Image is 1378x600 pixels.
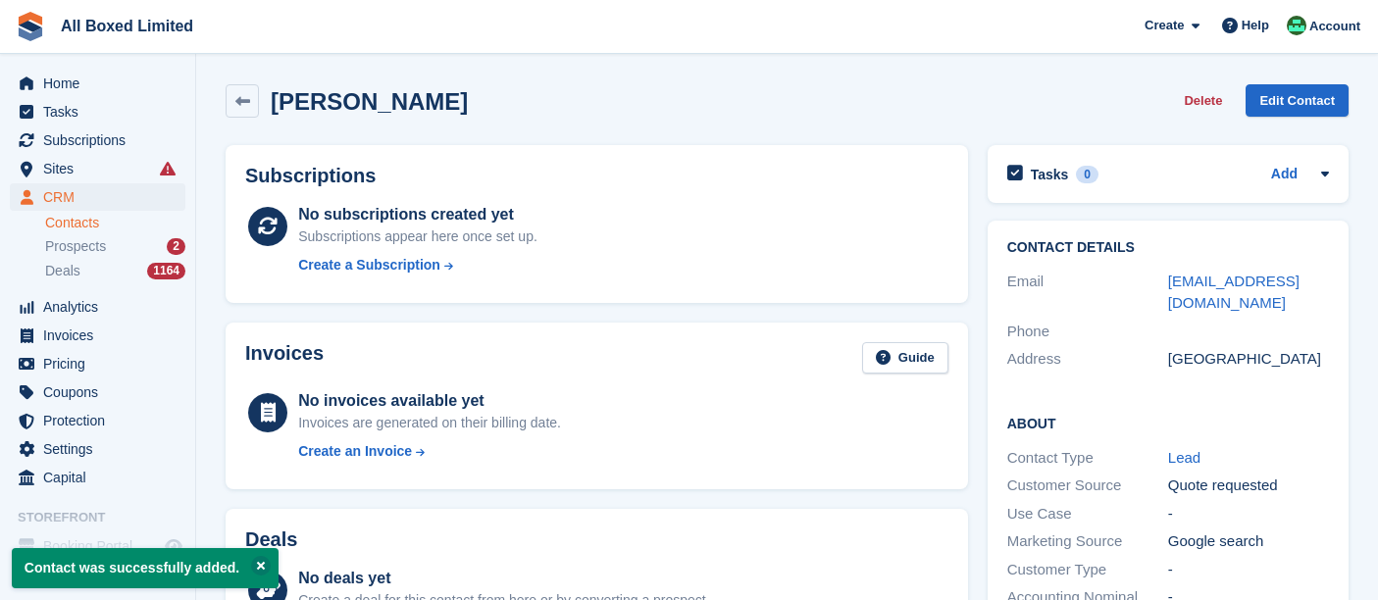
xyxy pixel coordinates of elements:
[1007,475,1168,497] div: Customer Source
[1168,559,1329,581] div: -
[1287,16,1306,35] img: Enquiries
[45,237,106,256] span: Prospects
[10,293,185,321] a: menu
[1007,530,1168,553] div: Marketing Source
[298,567,709,590] div: No deals yet
[298,255,537,275] a: Create a Subscription
[10,322,185,349] a: menu
[16,12,45,41] img: stora-icon-8386f47178a22dfd0bd8f6a31ec36ba5ce8667c1dd55bd0f319d3a0aa187defe.svg
[10,532,185,560] a: menu
[298,441,412,462] div: Create an Invoice
[43,98,161,125] span: Tasks
[45,214,185,232] a: Contacts
[298,226,537,247] div: Subscriptions appear here once set up.
[147,263,185,279] div: 1164
[1007,413,1329,432] h2: About
[298,441,561,462] a: Create an Invoice
[1007,503,1168,525] div: Use Case
[162,534,185,558] a: Preview store
[1271,164,1298,186] a: Add
[10,183,185,211] a: menu
[10,407,185,434] a: menu
[1031,166,1069,183] h2: Tasks
[1168,503,1329,525] div: -
[43,183,161,211] span: CRM
[12,548,279,588] p: Contact was successfully added.
[298,203,537,226] div: No subscriptions created yet
[298,255,440,275] div: Create a Subscription
[1168,273,1300,312] a: [EMAIL_ADDRESS][DOMAIN_NAME]
[45,261,185,281] a: Deals 1164
[10,98,185,125] a: menu
[298,389,561,413] div: No invoices available yet
[10,464,185,491] a: menu
[43,350,161,377] span: Pricing
[1007,447,1168,470] div: Contact Type
[43,70,161,97] span: Home
[862,342,948,375] a: Guide
[1246,84,1349,117] a: Edit Contact
[1076,166,1098,183] div: 0
[1007,240,1329,256] h2: Contact Details
[1168,475,1329,497] div: Quote requested
[10,350,185,377] a: menu
[1168,348,1329,371] div: [GEOGRAPHIC_DATA]
[43,378,161,406] span: Coupons
[43,464,161,491] span: Capital
[271,88,468,115] h2: [PERSON_NAME]
[1007,348,1168,371] div: Address
[298,413,561,433] div: Invoices are generated on their billing date.
[43,155,161,182] span: Sites
[245,528,297,551] h2: Deals
[245,342,324,375] h2: Invoices
[43,435,161,463] span: Settings
[43,293,161,321] span: Analytics
[10,126,185,154] a: menu
[43,532,161,560] span: Booking Portal
[10,378,185,406] a: menu
[1168,530,1329,553] div: Google search
[1007,321,1168,343] div: Phone
[45,236,185,257] a: Prospects 2
[10,155,185,182] a: menu
[1309,17,1360,36] span: Account
[1176,84,1230,117] button: Delete
[1007,271,1168,315] div: Email
[45,262,80,280] span: Deals
[1242,16,1269,35] span: Help
[18,508,195,527] span: Storefront
[10,70,185,97] a: menu
[43,126,161,154] span: Subscriptions
[53,10,201,42] a: All Boxed Limited
[245,165,948,187] h2: Subscriptions
[43,407,161,434] span: Protection
[1007,559,1168,581] div: Customer Type
[43,322,161,349] span: Invoices
[160,161,176,176] i: Smart entry sync failures have occurred
[1145,16,1184,35] span: Create
[167,238,185,255] div: 2
[1168,449,1200,466] a: Lead
[10,435,185,463] a: menu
